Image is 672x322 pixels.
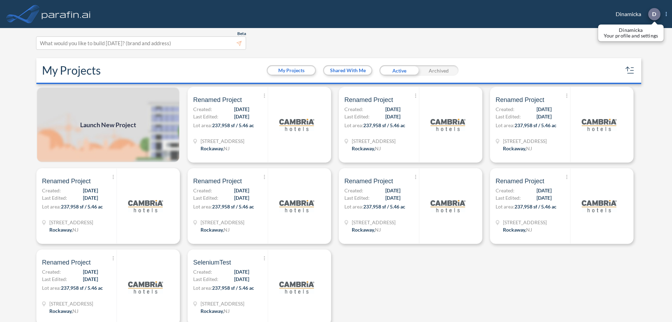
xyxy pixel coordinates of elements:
[526,227,532,233] span: NJ
[526,145,532,151] span: NJ
[514,122,556,128] span: 237,958 sf / 5.46 ac
[49,227,72,233] span: Rockaway ,
[49,226,78,233] div: Rockaway, NJ
[49,300,93,307] span: 321 Mt Hope Ave
[385,187,400,194] span: [DATE]
[430,107,465,142] img: logo
[352,219,395,226] span: 321 Mt Hope Ave
[193,113,218,120] span: Last Edited:
[352,227,375,233] span: Rockaway ,
[324,66,371,75] button: Shared With Me
[193,187,212,194] span: Created:
[201,219,244,226] span: 321 Mt Hope Ave
[582,189,617,224] img: logo
[496,194,521,201] span: Last Edited:
[234,187,249,194] span: [DATE]
[234,105,249,113] span: [DATE]
[224,145,230,151] span: NJ
[363,122,405,128] span: 237,958 sf / 5.46 ac
[193,96,242,104] span: Renamed Project
[503,219,547,226] span: 321 Mt Hope Ave
[201,145,224,151] span: Rockaway ,
[42,258,91,267] span: Renamed Project
[83,268,98,275] span: [DATE]
[83,194,98,201] span: [DATE]
[72,227,78,233] span: NJ
[385,194,400,201] span: [DATE]
[582,107,617,142] img: logo
[496,187,514,194] span: Created:
[61,285,103,291] span: 237,958 sf / 5.46 ac
[193,285,212,291] span: Lot area:
[496,105,514,113] span: Created:
[352,145,381,152] div: Rockaway, NJ
[496,96,544,104] span: Renamed Project
[237,31,246,36] span: Beta
[375,227,381,233] span: NJ
[344,187,363,194] span: Created:
[193,204,212,210] span: Lot area:
[379,65,419,76] div: Active
[344,177,393,185] span: Renamed Project
[212,285,254,291] span: 237,958 sf / 5.46 ac
[537,194,552,201] span: [DATE]
[201,145,230,152] div: Rockaway, NJ
[42,177,91,185] span: Renamed Project
[385,105,400,113] span: [DATE]
[624,65,636,76] button: sort
[604,33,658,39] p: Your profile and settings
[496,177,544,185] span: Renamed Project
[605,8,667,20] div: Dinamicka
[201,137,244,145] span: 321 Mt Hope Ave
[279,189,314,224] img: logo
[496,122,514,128] span: Lot area:
[375,145,381,151] span: NJ
[224,227,230,233] span: NJ
[49,308,72,314] span: Rockaway ,
[193,105,212,113] span: Created:
[234,113,249,120] span: [DATE]
[40,7,92,21] img: logo
[503,226,532,233] div: Rockaway, NJ
[352,137,395,145] span: 321 Mt Hope Ave
[212,122,254,128] span: 237,958 sf / 5.46 ac
[496,204,514,210] span: Lot area:
[83,187,98,194] span: [DATE]
[42,275,67,283] span: Last Edited:
[652,11,656,17] p: D
[503,145,532,152] div: Rockaway, NJ
[36,87,180,163] a: Launch New Project
[128,189,163,224] img: logo
[193,258,231,267] span: SeleniumTest
[514,204,556,210] span: 237,958 sf / 5.46 ac
[503,137,547,145] span: 321 Mt Hope Ave
[42,268,61,275] span: Created:
[193,122,212,128] span: Lot area:
[201,308,224,314] span: Rockaway ,
[344,105,363,113] span: Created:
[268,66,315,75] button: My Projects
[279,270,314,305] img: logo
[201,227,224,233] span: Rockaway ,
[344,122,363,128] span: Lot area:
[344,204,363,210] span: Lot area:
[224,308,230,314] span: NJ
[234,268,249,275] span: [DATE]
[42,187,61,194] span: Created:
[537,187,552,194] span: [DATE]
[352,145,375,151] span: Rockaway ,
[201,307,230,315] div: Rockaway, NJ
[42,285,61,291] span: Lot area:
[49,219,93,226] span: 321 Mt Hope Ave
[80,120,136,130] span: Launch New Project
[430,189,465,224] img: logo
[61,204,103,210] span: 237,958 sf / 5.46 ac
[604,27,658,33] p: Dinamicka
[503,227,526,233] span: Rockaway ,
[193,275,218,283] span: Last Edited:
[385,113,400,120] span: [DATE]
[419,65,458,76] div: Archived
[201,226,230,233] div: Rockaway, NJ
[234,194,249,201] span: [DATE]
[193,177,242,185] span: Renamed Project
